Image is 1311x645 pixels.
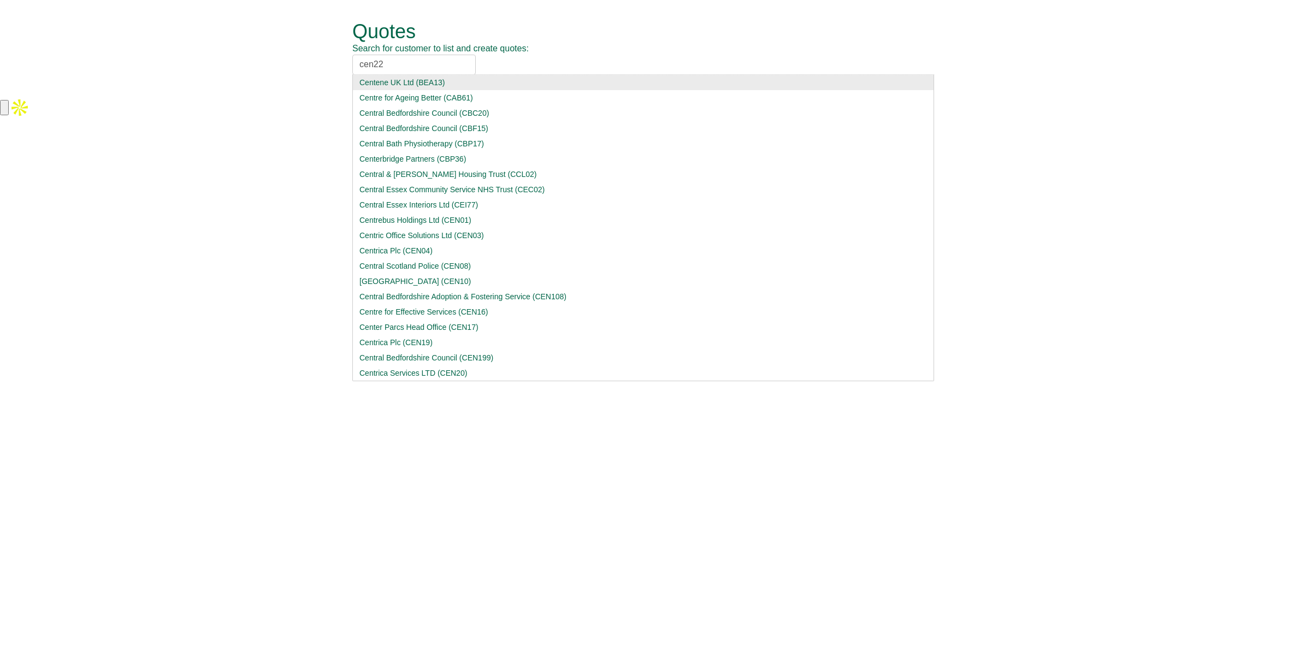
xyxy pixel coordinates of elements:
div: Centrica Plc (CEN19) [359,337,927,348]
div: Central & [PERSON_NAME] Housing Trust (CCL02) [359,169,927,180]
div: [GEOGRAPHIC_DATA] (CEN10) [359,276,927,287]
div: Centrica Services LTD (CEN20) [359,368,927,378]
div: Central Essex Interiors Ltd (CEI77) [359,199,927,210]
div: Centre for Effective Services (CEN16) [359,306,927,317]
div: Centrica Plc (CEN04) [359,245,927,256]
div: Centrebus Holdings Ltd (CEN01) [359,215,927,226]
img: Apollo [9,97,31,119]
div: Centric Office Solutions Ltd (CEN03) [359,230,927,241]
div: Central Bedfordshire Council (CBF15) [359,123,927,134]
h1: Quotes [352,21,934,43]
div: Centre for Ageing Better (CAB61) [359,92,927,103]
span: Search for customer to list and create quotes: [352,44,529,53]
div: Central Bedfordshire Council (CEN199) [359,352,927,363]
div: Center Parcs Head Office (CEN17) [359,322,927,333]
div: Central Bedfordshire Adoption & Fostering Service (CEN108) [359,291,927,302]
div: Centene UK Ltd (BEA13) [359,77,927,88]
div: Central Essex Community Service NHS Trust (CEC02) [359,184,927,195]
div: Central Scotland Police (CEN08) [359,261,927,271]
div: Central Bath Physiotherapy (CBP17) [359,138,927,149]
div: Centerbridge Partners (CBP36) [359,153,927,164]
